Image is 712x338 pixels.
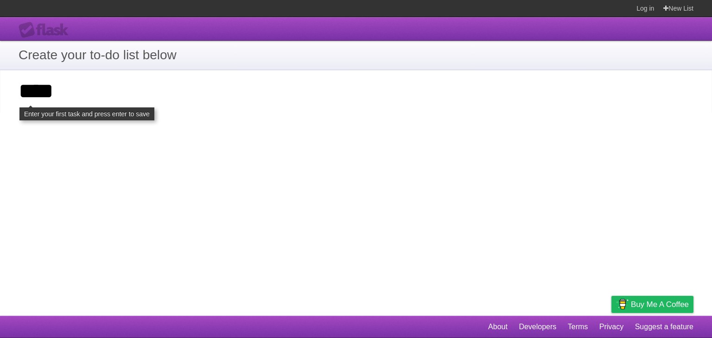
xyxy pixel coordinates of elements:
h1: Create your to-do list below [19,45,693,65]
a: Developers [519,318,556,336]
a: Terms [568,318,588,336]
a: Privacy [599,318,623,336]
img: Buy me a coffee [616,296,629,312]
a: Buy me a coffee [611,296,693,313]
a: Suggest a feature [635,318,693,336]
div: Flask [19,22,74,38]
span: Buy me a coffee [631,296,689,313]
a: About [488,318,508,336]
